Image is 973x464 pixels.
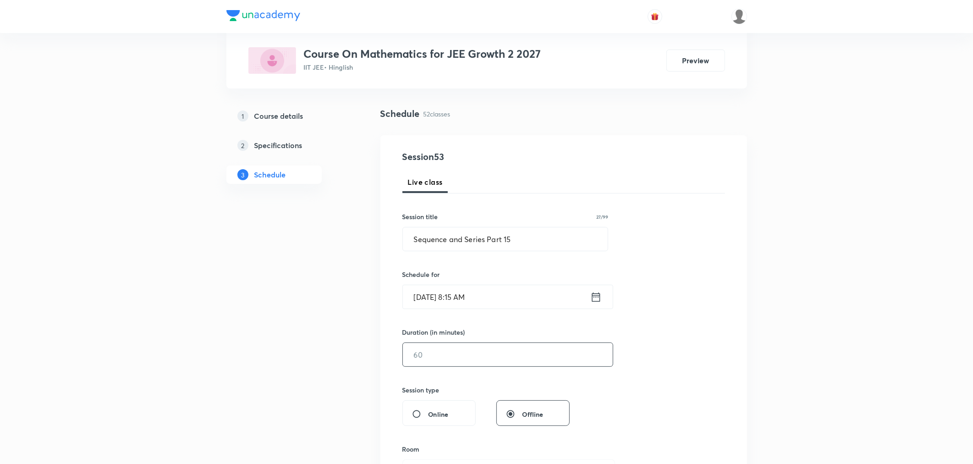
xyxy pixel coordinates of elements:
h6: Room [402,444,420,454]
h5: Course details [254,110,303,122]
p: IIT JEE • Hinglish [303,62,541,72]
p: 52 classes [423,109,451,119]
img: Company Logo [226,10,300,21]
h6: Duration (in minutes) [402,327,465,337]
button: Preview [666,50,725,72]
h4: Schedule [380,107,420,121]
h6: Schedule for [402,270,609,279]
h3: Course On Mathematics for JEE Growth 2 2027 [303,47,541,61]
span: Live class [408,177,443,188]
img: avatar [651,12,659,21]
img: 8179B31C-6BB5-4E83-BA89-069E587FE03E_plus.png [248,47,296,74]
a: 2Specifications [226,136,351,155]
input: 60 [403,343,613,366]
h5: Schedule [254,169,286,180]
h5: Specifications [254,140,302,151]
p: 27/99 [596,215,608,219]
input: A great title is short, clear and descriptive [403,227,608,251]
p: 1 [237,110,248,122]
p: 3 [237,169,248,180]
span: Online [429,409,449,419]
h6: Session type [402,385,440,395]
button: avatar [648,9,662,24]
span: Offline [522,409,544,419]
p: 2 [237,140,248,151]
img: Vivek Patil [731,9,747,24]
h4: Session 53 [402,150,570,164]
h6: Session title [402,212,438,221]
a: Company Logo [226,10,300,23]
a: 1Course details [226,107,351,125]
